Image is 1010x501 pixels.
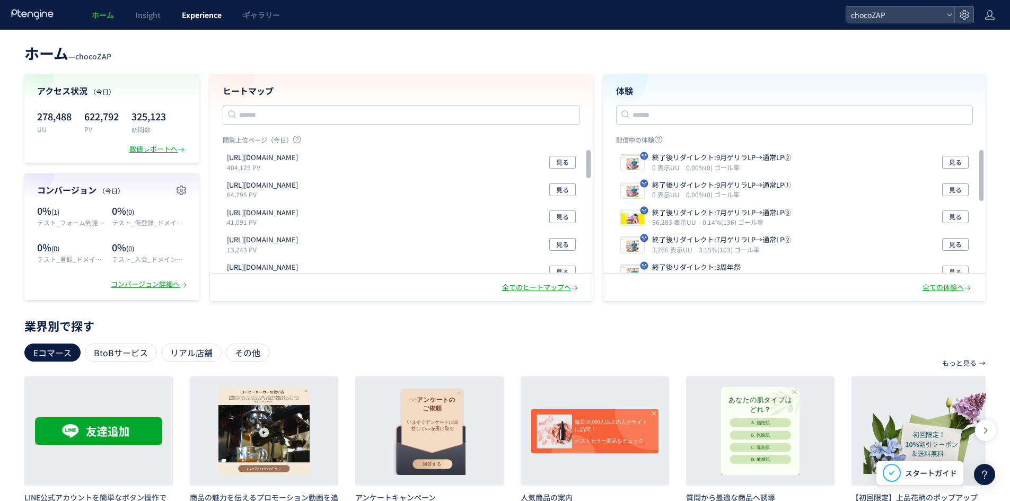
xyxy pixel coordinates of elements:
p: 閲覧上位ページ（今日） [223,135,580,148]
button: 見る [942,156,969,169]
i: 14,581 表示UU [652,273,700,282]
span: 見る [556,183,569,196]
button: 見る [549,210,576,223]
i: 0.14%(136) ゴール率 [702,217,763,226]
img: 94690efdb7f001d177019baad5bf25841758168350182.jpeg [621,183,644,198]
span: （今日） [90,87,115,96]
span: (0) [126,207,134,217]
img: e7a5a18f2c6230f73e8a26be341dba451751857885681.jpeg [621,238,644,253]
p: https://chocozap.jp/studios/search/filters [227,235,298,245]
span: 見る [949,238,962,251]
span: 見る [556,210,569,223]
p: もっと見る [942,354,977,372]
p: 配信中の体験 [616,135,973,148]
img: 94690efdb7f001d177019baad5bf25841758168410497.jpeg [621,156,644,171]
p: 終了後リダイレクト:7月ゲリラLP→通常LP② [652,235,791,245]
p: 13,243 PV [227,245,302,254]
p: 41,091 PV [227,217,302,226]
div: — [24,42,111,64]
p: 13,045 PV [227,273,302,282]
p: 64,795 PV [227,190,302,199]
span: 見る [949,266,962,278]
button: 見る [549,238,576,251]
h4: ヒートマップ [223,85,580,97]
div: 全てのヒートマップへ [502,283,580,293]
p: 404,125 PV [227,163,302,172]
p: 終了後リダイレクト:9月ゲリラLP→通常LP① [652,180,791,190]
div: BtoBサービス [85,344,157,362]
h4: コンバージョン [37,184,187,196]
span: スタートガイド [905,468,957,479]
i: 0 表示UU [652,163,684,172]
span: 見る [949,210,962,223]
p: テスト_登録_ドメイン統一 [37,254,107,263]
div: コンバージョン詳細へ [111,279,189,289]
button: 見る [942,210,969,223]
p: 325,123 [131,108,166,125]
p: 終了後リダイレクト:7月ゲリラLP→通常LP③ [652,208,791,218]
span: 見る [556,238,569,251]
img: 94690efdb7f001d177019baad5bf25841755241765150.jpeg [621,266,644,280]
p: 0% [112,204,187,218]
span: chocoZAP [75,51,111,61]
p: → [979,354,986,372]
p: 業界別で探す [24,322,986,329]
i: 0.00%(0) ゴール率 [686,163,740,172]
span: Insight [135,10,161,20]
span: chocoZAP [848,7,942,23]
button: 見る [549,156,576,169]
img: 94690efdb7f001d177019baad5bf25841751857624834.jpeg [621,210,644,225]
i: 0.00%(0) ゴール率 [686,190,740,199]
span: 見る [949,156,962,169]
button: 見る [942,266,969,278]
span: ホーム [24,42,68,64]
p: テスト_入会_ドメイン統一 [112,254,187,263]
span: （今日） [99,186,124,195]
p: 訪問数 [131,125,166,134]
button: 見る [549,266,576,278]
span: (0) [126,243,134,253]
p: https://webview.chocozap.jp/studios [227,180,298,190]
h4: アクセス状況 [37,85,187,97]
div: 全ての体験へ [923,283,973,293]
p: 278,488 [37,108,72,125]
span: ホーム [92,10,114,20]
i: 0 表示UU [652,190,684,199]
p: 0% [37,204,107,218]
div: その他 [226,344,269,362]
p: 終了後リダイレクト:9月ゲリラLP→通常LP② [652,153,791,163]
p: 0% [112,241,187,254]
i: 96,283 表示UU [652,217,700,226]
i: 3.15%(103) ゴール率 [699,245,760,254]
i: 3,266 表示UU [652,245,697,254]
p: PV [84,125,119,134]
p: 0% [37,241,107,254]
span: ギャラリー [243,10,280,20]
div: 数値レポートへ [129,144,187,154]
p: 622,792 [84,108,119,125]
span: (0) [51,243,59,253]
span: (1) [51,207,59,217]
div: Eコマース [24,344,81,362]
span: 見る [556,156,569,169]
i: 0.16%(24) ゴール率 [702,273,760,282]
p: テスト_仮登録_ドメイン統一 [112,218,187,227]
p: https://chocozap.jp/webview/news [227,262,298,273]
span: 見る [949,183,962,196]
button: 見る [942,238,969,251]
button: 見る [942,183,969,196]
p: https://lp.chocozap.jp/diet-06/ [227,208,298,218]
p: UU [37,125,72,134]
span: Experience [182,10,222,20]
p: 終了後リダイレクト:3周年祭 [652,262,756,273]
button: 見る [549,183,576,196]
div: リアル店舗 [161,344,222,362]
h4: 体験 [616,85,973,97]
p: テスト_フォーム到達_ドメイン統一 [37,218,107,227]
p: https://lp.chocozap.jp/beginneradmn-01/ [227,153,298,163]
span: 見る [556,266,569,278]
